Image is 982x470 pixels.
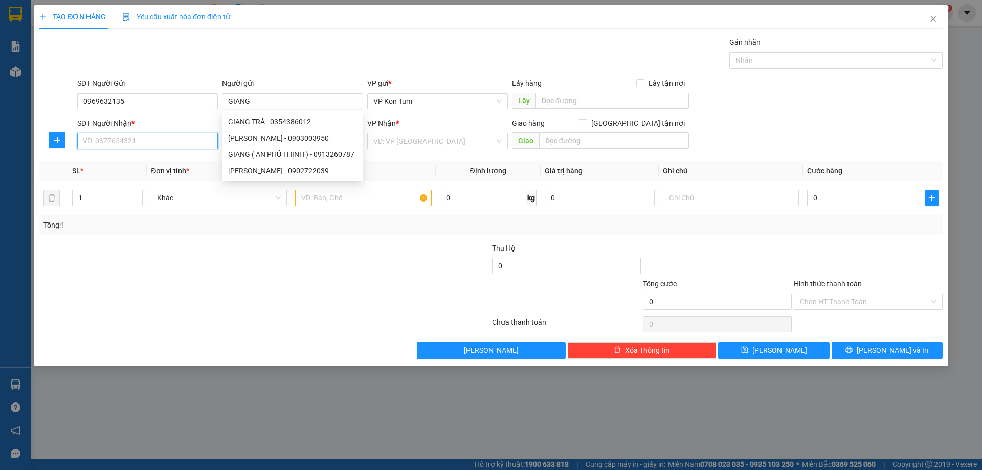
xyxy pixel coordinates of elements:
span: Giao [512,132,539,149]
span: plus [926,194,938,202]
button: printer[PERSON_NAME] và In [832,342,943,359]
input: VD: Bàn, Ghế [295,190,431,206]
label: Hình thức thanh toán [794,280,862,288]
span: Cước hàng [807,167,842,175]
span: Giá trị hàng [545,167,583,175]
span: Lấy [512,93,535,109]
div: Tổng: 1 [43,219,379,231]
span: save [741,346,748,354]
span: Lấy tận nơi [644,78,689,89]
span: [PERSON_NAME] và In [857,345,928,356]
button: Close [919,5,948,34]
span: close [929,15,938,23]
span: VP Nhận [367,119,396,127]
button: save[PERSON_NAME] [718,342,829,359]
span: plus [39,13,47,20]
span: Thu Hộ [492,244,516,252]
div: [PERSON_NAME] - 0903003950 [228,132,356,144]
span: [GEOGRAPHIC_DATA] tận nơi [587,118,689,129]
button: deleteXóa Thông tin [568,342,717,359]
span: Xóa Thông tin [625,345,669,356]
span: printer [845,346,853,354]
input: Dọc đường [539,132,689,149]
th: Ghi chú [659,161,803,181]
input: Ghi Chú [663,190,799,206]
span: kg [526,190,537,206]
div: Chưa thanh toán [491,317,642,334]
button: plus [49,132,65,148]
div: GIANG ( AN PHÚ THỊNH ) - 0913260787 [228,149,356,160]
span: delete [614,346,621,354]
span: Yêu cầu xuất hóa đơn điện tử [122,13,230,21]
button: delete [43,190,60,206]
input: Dọc đường [535,93,689,109]
div: SĐT Người Gửi [77,78,218,89]
span: [PERSON_NAME] [464,345,519,356]
div: GIANG NGUYÊN - 0902722039 [222,163,363,179]
span: VP Kon Tum [373,94,502,109]
span: Định lượng [470,167,506,175]
div: GIANG TRÀ - 0354386012 [228,116,356,127]
span: Giao hàng [512,119,545,127]
div: [PERSON_NAME] - 0902722039 [228,165,356,176]
span: plus [50,136,65,144]
button: [PERSON_NAME] [417,342,566,359]
span: [PERSON_NAME] [752,345,807,356]
span: Đơn vị tính [151,167,189,175]
div: GIANG BẢO - 0903003950 [222,130,363,146]
div: Người gửi [222,78,363,89]
div: GIANG ( AN PHÚ THỊNH ) - 0913260787 [222,146,363,163]
img: icon [122,13,130,21]
input: 0 [545,190,655,206]
div: GIANG TRÀ - 0354386012 [222,114,363,130]
span: Tổng cước [643,280,677,288]
label: Gán nhãn [729,38,761,47]
span: TẠO ĐƠN HÀNG [39,13,106,21]
div: VP gửi [367,78,508,89]
span: Lấy hàng [512,79,542,87]
span: SL [72,167,80,175]
span: Khác [157,190,281,206]
button: plus [925,190,939,206]
div: SĐT Người Nhận [77,118,218,129]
